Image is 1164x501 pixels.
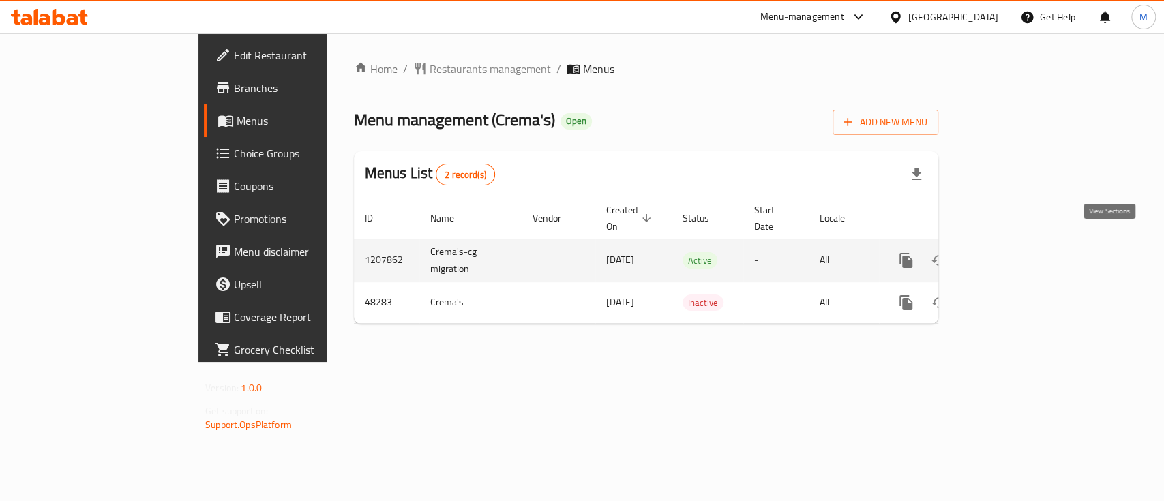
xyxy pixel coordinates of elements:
th: Actions [879,198,1032,239]
span: Menu management ( Crema's ) [354,104,555,135]
td: All [809,239,879,282]
span: Coupons [234,178,382,194]
span: Branches [234,80,382,96]
span: Menu disclaimer [234,243,382,260]
span: Add New Menu [844,114,927,131]
span: Vendor [533,210,579,226]
li: / [403,61,408,77]
span: 2 record(s) [436,168,494,181]
span: Name [430,210,472,226]
td: Crema's-cg migration [419,239,522,282]
a: Edit Restaurant [204,39,393,72]
span: Version: [205,379,239,397]
a: Grocery Checklist [204,333,393,366]
td: - [743,239,809,282]
a: Promotions [204,202,393,235]
a: Menus [204,104,393,137]
h2: Menus List [365,163,495,185]
button: more [890,286,923,319]
span: Active [683,253,717,269]
a: Choice Groups [204,137,393,170]
div: [GEOGRAPHIC_DATA] [908,10,998,25]
span: Choice Groups [234,145,382,162]
span: M [1139,10,1148,25]
nav: breadcrumb [354,61,938,77]
td: All [809,282,879,323]
a: Menu disclaimer [204,235,393,268]
span: Edit Restaurant [234,47,382,63]
td: - [743,282,809,323]
span: ID [365,210,391,226]
td: Crema's [419,282,522,323]
a: Restaurants management [413,61,551,77]
button: more [890,244,923,277]
span: Menus [237,112,382,129]
li: / [556,61,561,77]
span: Locale [820,210,863,226]
span: Status [683,210,727,226]
span: [DATE] [606,251,634,269]
span: Restaurants management [430,61,551,77]
span: Promotions [234,211,382,227]
div: Active [683,252,717,269]
span: Open [561,115,592,127]
span: Coverage Report [234,309,382,325]
div: Export file [900,158,933,191]
a: Branches [204,72,393,104]
span: Menus [583,61,614,77]
a: Coverage Report [204,301,393,333]
div: Open [561,113,592,130]
div: Menu-management [760,9,844,25]
span: Created On [606,202,655,234]
a: Support.OpsPlatform [205,416,292,434]
span: Get support on: [205,402,268,420]
div: Total records count [436,164,495,185]
span: Inactive [683,295,723,311]
span: 1.0.0 [241,379,262,397]
span: Upsell [234,276,382,292]
span: Start Date [754,202,792,234]
span: Grocery Checklist [234,341,382,358]
table: enhanced table [354,198,1032,324]
a: Coupons [204,170,393,202]
span: [DATE] [606,293,634,311]
a: Upsell [204,268,393,301]
button: Change Status [923,286,955,319]
button: Add New Menu [833,110,938,135]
